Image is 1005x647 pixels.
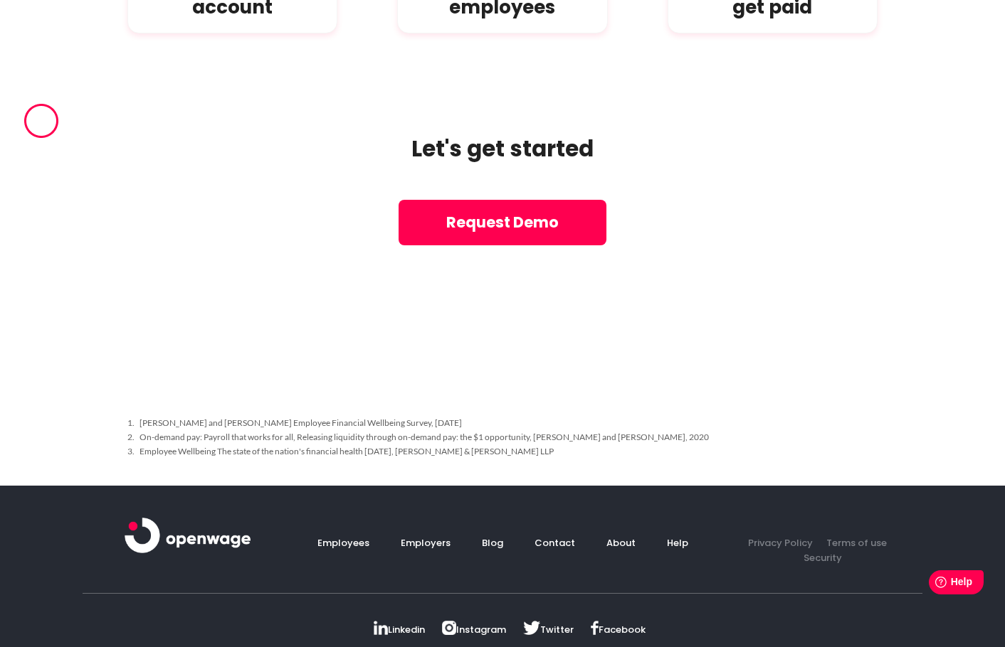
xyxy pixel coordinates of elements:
a: Privacy Policy [748,536,813,550]
img: footer_logo.png [125,518,251,553]
a: About [592,536,636,550]
li: On-­demand pay: Payroll that works for all, Releasing liquidity through on­-demand pay: the $1 op... [136,430,878,444]
a: Security [793,551,842,565]
img: twitter_icon.png [523,621,540,635]
a: Twitter [509,623,574,636]
a: Facebook [577,623,646,636]
a: Linkedin [359,623,425,636]
a: Help [653,536,688,550]
img: linkedin_icon.png [374,621,388,635]
iframe: Help widget launcher [878,565,989,604]
a: Employees [317,536,369,550]
li: [PERSON_NAME] and [PERSON_NAME] Employee Financial Wellbeing Survey, [DATE] [136,416,878,430]
li: Employee Wellbeing The state of the nation's financial health [DATE], [PERSON_NAME] & [PERSON_NAM... [136,444,878,459]
img: facebook_icon.png [591,621,599,635]
a: Blog [468,536,503,550]
a: Contact [520,536,575,550]
img: instagram_icon.png [442,621,456,635]
a: Terms of use [816,536,887,550]
a: Instagram [428,623,506,636]
a: Request Demo [399,200,606,245]
p: Let's get started [127,132,878,166]
a: Employers [386,536,451,550]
